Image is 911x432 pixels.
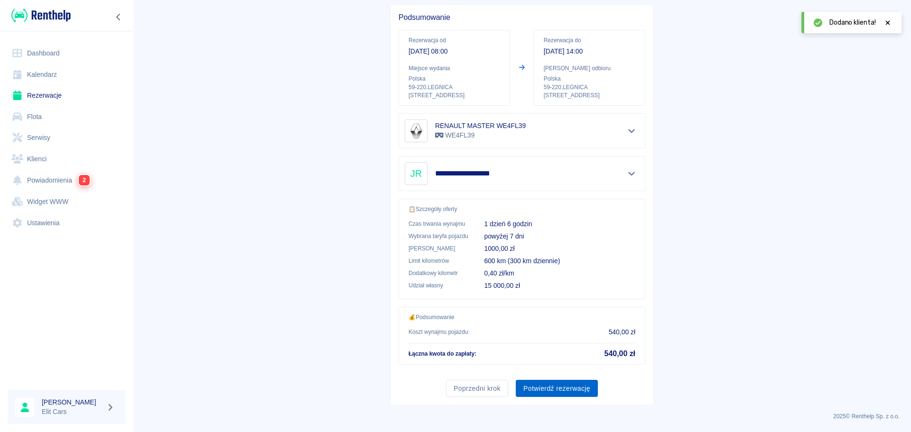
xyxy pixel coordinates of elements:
p: Udział własny [409,281,469,290]
p: [DATE] 14:00 [544,46,635,56]
button: Zwiń nawigację [112,11,126,23]
p: 💰 Podsumowanie [409,313,635,322]
p: [STREET_ADDRESS] [409,92,500,100]
p: Koszt wynajmu pojazdu : [409,328,470,336]
button: Poprzedni krok [446,380,508,397]
p: 2025 © Renthelp Sp. z o.o. [144,412,900,421]
p: Elit Cars [42,407,102,417]
p: 📋 Szczegóły oferty [409,205,635,213]
a: Renthelp logo [8,8,71,23]
p: Polska [544,74,635,83]
p: Miejsce wydania [409,64,500,73]
p: 15 000,00 zł [484,281,635,291]
h6: [PERSON_NAME] [42,397,102,407]
p: [PERSON_NAME] [409,244,469,253]
p: 59-220 , LEGNICA [409,83,500,92]
p: Łączna kwota do zapłaty : [409,349,476,358]
span: Dodano klienta! [829,18,876,28]
p: Polska [409,74,500,83]
a: Ustawienia [8,212,126,234]
p: Rezerwacja do [544,36,635,45]
div: JR [405,162,428,185]
img: Image [407,121,426,140]
button: Pokaż szczegóły [624,124,640,138]
a: Kalendarz [8,64,126,85]
button: Pokaż szczegóły [624,167,640,180]
a: Widget WWW [8,191,126,212]
h6: RENAULT MASTER WE4FL39 [435,121,526,130]
p: [PERSON_NAME] odbioru [544,64,635,73]
a: Serwisy [8,127,126,148]
p: Rezerwacja od [409,36,500,45]
p: [DATE] 08:00 [409,46,500,56]
p: [STREET_ADDRESS] [544,92,635,100]
a: Flota [8,106,126,128]
a: Rezerwacje [8,85,126,106]
a: Dashboard [8,43,126,64]
p: powyżej 7 dni [484,231,635,241]
h5: Podsumowanie [399,13,645,22]
p: 0,40 zł/km [484,268,635,278]
p: Wybrana taryfa pojazdu [409,232,469,240]
p: 1 dzień 6 godzin [484,219,635,229]
span: 2 [79,175,90,185]
p: 540,00 zł [609,327,635,337]
p: Czas trwania wynajmu [409,220,469,228]
p: Limit kilometrów [409,257,469,265]
p: 600 km (300 km dziennie) [484,256,635,266]
h5: 540,00 zł [604,349,635,358]
button: Potwierdź rezerwację [516,380,598,397]
p: 59-220 , LEGNICA [544,83,635,92]
p: WE4FL39 [435,130,526,140]
a: Klienci [8,148,126,170]
p: 1000,00 zł [484,244,635,254]
img: Renthelp logo [11,8,71,23]
p: Dodatkowy kilometr [409,269,469,277]
a: Powiadomienia2 [8,169,126,191]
